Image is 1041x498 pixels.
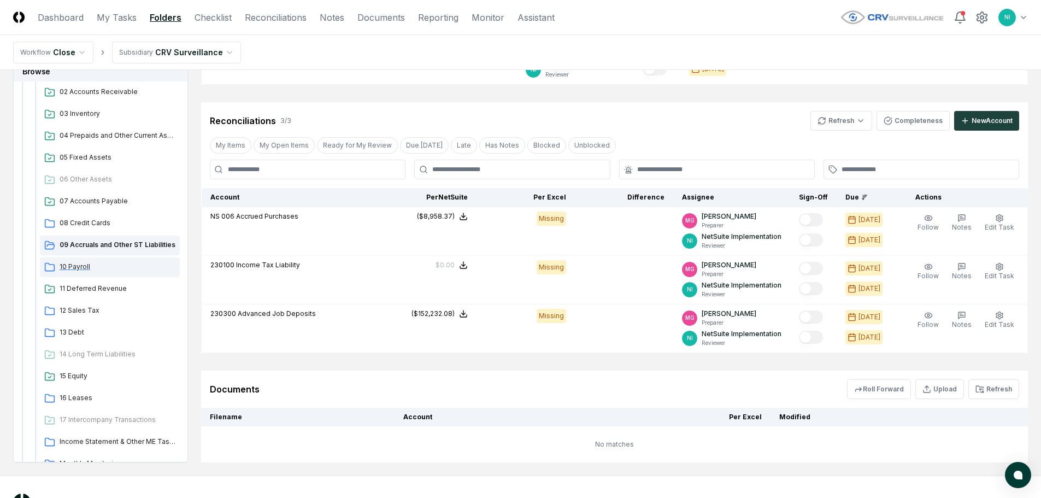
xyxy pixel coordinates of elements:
[60,327,175,337] span: 13 Debt
[238,309,316,318] span: Advanced Job Deposits
[210,383,260,396] div: Documents
[702,260,756,270] p: [PERSON_NAME]
[395,408,575,426] th: Account
[210,137,251,154] button: My Items
[702,329,781,339] p: NetSuite Implementation
[950,309,974,332] button: Notes
[527,137,566,154] button: Blocked
[915,212,941,235] button: Follow
[40,83,180,102] a: 02 Accounts Receivable
[40,454,180,474] a: Monthly Monitoring
[14,61,187,81] h3: Browse
[40,192,180,212] a: 07 Accounts Payable
[918,320,939,329] span: Follow
[575,408,771,426] th: Per Excel
[687,334,693,342] span: NI
[685,216,695,225] span: MG
[411,309,455,319] div: ($152,232.08)
[60,371,175,381] span: 15 Equity
[60,306,175,315] span: 12 Sales Tax
[915,260,941,283] button: Follow
[195,11,232,24] a: Checklist
[40,411,180,430] a: 17 Intercompany Transactions
[702,270,756,278] p: Preparer
[568,137,616,154] button: Unblocked
[1005,462,1031,488] button: atlas-launcher
[799,262,823,275] button: Mark complete
[477,188,575,207] th: Per Excel
[810,111,872,131] button: Refresh
[983,309,1016,332] button: Edit Task
[60,284,175,294] span: 11 Deferred Revenue
[40,367,180,386] a: 15 Equity
[537,309,566,323] div: Missing
[985,223,1014,231] span: Edit Task
[702,242,781,250] p: Reviewer
[537,260,566,274] div: Missing
[702,280,781,290] p: NetSuite Implementation
[60,196,175,206] span: 07 Accounts Payable
[702,212,756,221] p: [PERSON_NAME]
[436,260,468,270] button: $0.00
[545,71,625,79] p: Reviewer
[245,11,307,24] a: Reconciliations
[210,192,370,202] div: Account
[60,415,175,425] span: 17 Intercompany Transactions
[799,233,823,247] button: Mark complete
[20,48,51,57] div: Workflow
[60,393,175,403] span: 16 Leases
[40,257,180,277] a: 10 Payroll
[858,312,880,322] div: [DATE]
[954,111,1019,131] button: NewAccount
[436,260,455,270] div: $0.00
[702,290,781,298] p: Reviewer
[790,188,837,207] th: Sign-Off
[799,282,823,295] button: Mark complete
[918,223,939,231] span: Follow
[685,265,695,273] span: MG
[915,309,941,332] button: Follow
[968,379,1019,399] button: Refresh
[40,170,180,190] a: 06 Other Assets
[317,137,398,154] button: Ready for My Review
[771,408,960,426] th: Modified
[60,240,175,250] span: 09 Accruals and Other ST Liabilities
[702,232,781,242] p: NetSuite Implementation
[40,148,180,168] a: 05 Fixed Assets
[417,212,468,221] button: ($8,958.37)
[702,309,756,319] p: [PERSON_NAME]
[210,212,234,220] span: NS 006
[952,320,972,329] span: Notes
[972,116,1013,126] div: New Account
[702,221,756,230] p: Preparer
[60,109,175,119] span: 03 Inventory
[13,11,25,23] img: Logo
[907,192,1019,202] div: Actions
[950,260,974,283] button: Notes
[210,261,234,269] span: 230100
[687,237,693,245] span: NI
[40,432,180,452] a: Income Statement & Other ME Tasks
[575,188,673,207] th: Difference
[1004,13,1010,21] span: NI
[236,212,298,220] span: Accrued Purchases
[517,11,555,24] a: Assistant
[280,116,291,126] div: 3 / 3
[685,314,695,322] span: MG
[799,213,823,226] button: Mark complete
[915,379,964,399] button: Upload
[40,126,180,146] a: 04 Prepaids and Other Current Assets
[858,215,880,225] div: [DATE]
[210,309,236,318] span: 230300
[537,212,566,226] div: Missing
[40,236,180,255] a: 09 Accruals and Other ST Liabilities
[60,349,175,359] span: 14 Long Term Liabilities
[411,309,468,319] button: ($152,232.08)
[840,10,945,25] img: CRV Surveillance logo
[60,459,175,468] span: Monthly Monitoring
[950,212,974,235] button: Notes
[40,279,180,299] a: 11 Deferred Revenue
[60,262,175,272] span: 10 Payroll
[210,114,276,127] div: Reconciliations
[27,58,189,478] div: 07-[DATE]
